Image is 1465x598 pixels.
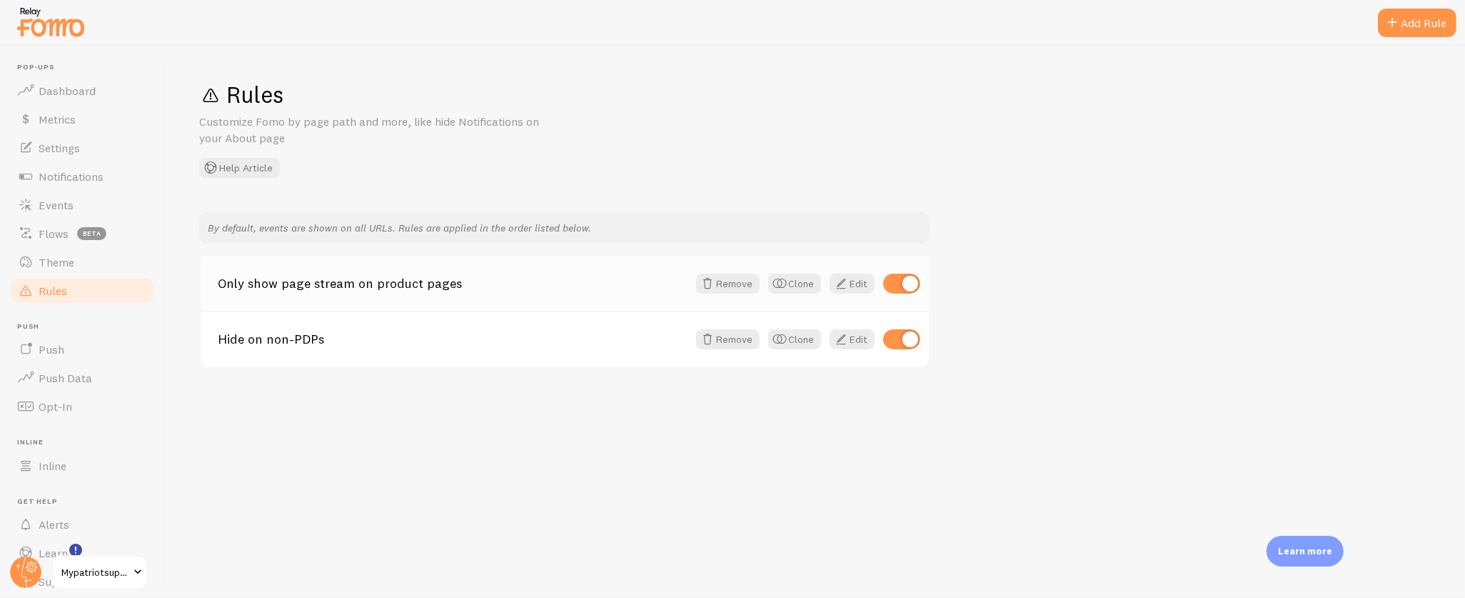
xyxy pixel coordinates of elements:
a: Mypatriotsupply [51,555,148,589]
span: Mypatriotsupply [61,564,129,581]
a: Inline [9,452,156,480]
span: Rules [39,284,67,298]
a: Rules [9,276,156,305]
span: Inline [17,438,156,447]
span: Settings [39,141,80,155]
span: Get Help [17,497,156,507]
a: Alerts [9,510,156,539]
a: Learn [9,539,156,567]
button: Clone [768,329,821,349]
a: Opt-In [9,392,156,421]
button: Remove [696,274,760,294]
img: fomo-relay-logo-orange.svg [15,4,86,40]
span: Events [39,198,74,212]
a: Notifications [9,162,156,191]
span: Push [39,342,64,357]
span: beta [77,227,106,240]
div: Learn more [1267,536,1344,567]
p: Learn more [1278,544,1332,558]
a: Edit [830,329,875,349]
span: Metrics [39,112,76,126]
span: Alerts [39,517,69,532]
a: Hide on non-PDPs [218,333,688,346]
svg: <p>Watch New Feature Tutorials!</p> [69,544,82,557]
a: Dashboard [9,76,156,105]
span: Push [17,322,156,332]
a: Only show page stream on product pages [218,277,688,290]
span: Pop-ups [17,63,156,72]
p: Customize Fomo by page path and more, like hide Notifications on your About page [199,114,542,146]
span: Theme [39,255,74,269]
a: Push Data [9,364,156,392]
span: Flows [39,226,69,241]
a: Events [9,191,156,219]
a: Push [9,335,156,364]
span: Notifications [39,169,104,184]
button: Clone [768,274,821,294]
h1: Rules [199,80,1431,109]
span: Inline [39,459,66,473]
a: Settings [9,134,156,162]
p: By default, events are shown on all URLs. Rules are applied in the order listed below. [208,221,922,235]
a: Edit [830,274,875,294]
span: Opt-In [39,399,72,414]
a: Theme [9,248,156,276]
button: Help Article [199,158,280,178]
a: Flows beta [9,219,156,248]
span: Push Data [39,371,92,385]
button: Remove [696,329,760,349]
span: Learn [39,546,68,560]
a: Metrics [9,105,156,134]
span: Dashboard [39,84,96,98]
